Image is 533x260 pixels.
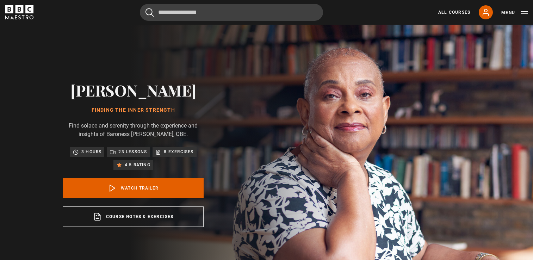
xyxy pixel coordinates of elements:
[63,81,204,99] h2: [PERSON_NAME]
[81,148,101,155] p: 3 hours
[63,107,204,113] h1: Finding the Inner Strength
[5,5,33,19] svg: BBC Maestro
[501,9,528,16] button: Toggle navigation
[125,161,150,168] p: 4.5 rating
[118,148,147,155] p: 23 lessons
[145,8,154,17] button: Submit the search query
[438,9,470,16] a: All Courses
[140,4,323,21] input: Search
[63,206,204,227] a: Course notes & exercises
[63,122,204,138] p: Find solace and serenity through the experience and insights of Baroness [PERSON_NAME], OBE.
[164,148,193,155] p: 8 exercises
[63,178,204,198] a: Watch Trailer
